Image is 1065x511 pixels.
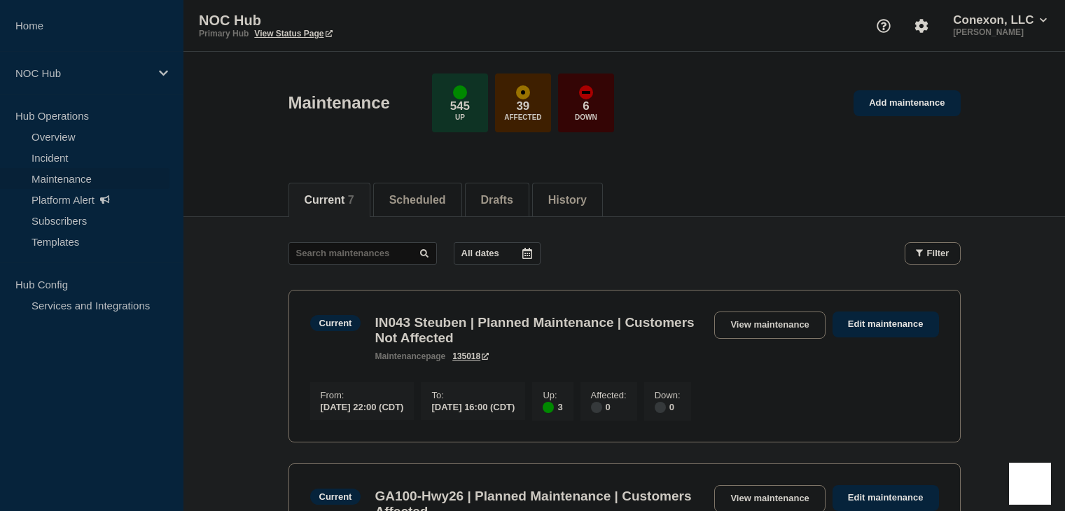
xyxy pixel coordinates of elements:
button: All dates [454,242,541,265]
h3: IN043 Steuben | Planned Maintenance | Customers Not Affected [375,315,700,346]
p: page [375,351,445,361]
a: View Status Page [254,29,332,38]
button: Drafts [481,194,513,206]
iframe: Help Scout Beacon - Open [1009,463,1051,505]
div: Current [319,491,352,502]
div: disabled [591,402,602,413]
span: Filter [927,248,949,258]
div: 0 [591,400,627,413]
div: disabled [655,402,666,413]
button: Current 7 [305,194,354,206]
button: Conexon, LLC [950,13,1050,27]
p: 39 [516,99,529,113]
span: 7 [348,194,354,206]
button: Scheduled [389,194,446,206]
p: 6 [583,99,589,113]
a: 135018 [452,351,489,361]
p: Primary Hub [199,29,249,38]
p: Affected [504,113,541,121]
p: From : [321,390,404,400]
a: Edit maintenance [833,311,939,337]
div: down [579,85,593,99]
button: Filter [905,242,961,265]
div: up [453,85,467,99]
div: [DATE] 16:00 (CDT) [431,400,515,412]
p: NOC Hub [199,13,479,29]
button: Account settings [907,11,936,41]
button: Support [869,11,898,41]
p: Affected : [591,390,627,400]
p: Down [575,113,597,121]
div: 3 [543,400,562,413]
div: affected [516,85,530,99]
a: View maintenance [714,311,825,339]
p: All dates [461,248,499,258]
div: 0 [655,400,681,413]
h1: Maintenance [288,93,390,113]
input: Search maintenances [288,242,437,265]
p: To : [431,390,515,400]
button: History [548,194,587,206]
p: NOC Hub [15,67,150,79]
p: Up : [543,390,562,400]
p: [PERSON_NAME] [950,27,1050,37]
div: up [543,402,554,413]
p: Down : [655,390,681,400]
a: Add maintenance [854,90,960,116]
a: Edit maintenance [833,485,939,511]
p: Up [455,113,465,121]
div: Current [319,318,352,328]
div: [DATE] 22:00 (CDT) [321,400,404,412]
p: 545 [450,99,470,113]
span: maintenance [375,351,426,361]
